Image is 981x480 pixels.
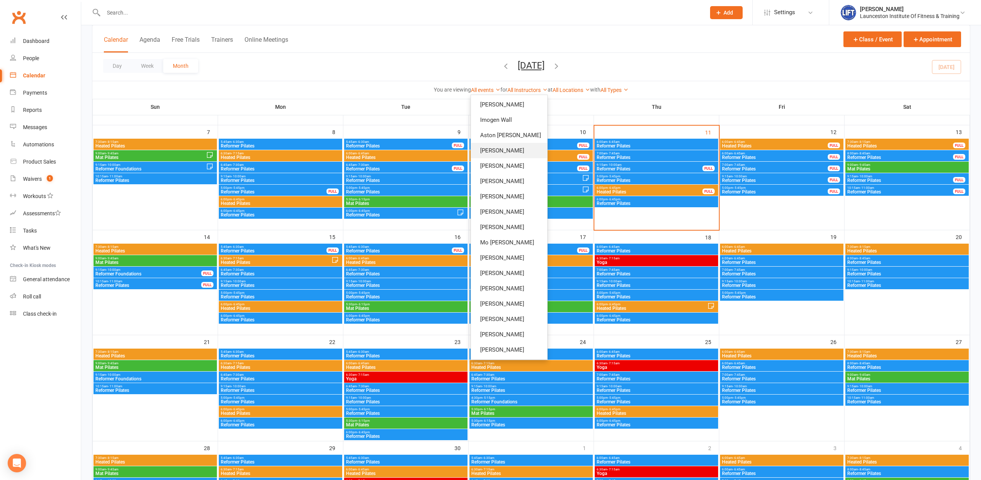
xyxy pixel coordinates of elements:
[607,245,620,249] span: - 6:45am
[101,7,700,18] input: Search...
[231,257,244,260] span: - 7:15am
[471,220,547,235] a: [PERSON_NAME]
[204,230,218,243] div: 14
[722,272,842,276] span: Reformer Pilates
[722,249,842,253] span: Heated Pilates
[106,152,118,155] span: - 9:45am
[23,311,57,317] div: Class check-in
[346,280,466,283] span: 9:15am
[953,177,965,183] div: FULL
[95,249,215,253] span: Heated Pilates
[956,230,970,243] div: 20
[139,36,160,52] button: Agenda
[172,36,200,52] button: Free Trials
[828,143,840,148] div: FULL
[220,257,331,260] span: 6:30am
[607,163,622,167] span: - 10:00am
[722,155,828,160] span: Reformer Pilates
[596,190,703,194] span: Heated Pilates
[95,260,215,265] span: Mat Pilates
[326,188,339,194] div: FULL
[346,163,452,167] span: 6:45am
[733,175,747,178] span: - 10:00am
[471,97,547,112] a: [PERSON_NAME]
[471,265,547,281] a: [PERSON_NAME]
[434,87,471,93] strong: You are viewing
[10,305,81,323] a: Class kiosk mode
[346,257,466,260] span: 6:00am
[346,155,466,160] span: Heated Pilates
[10,50,81,67] a: People
[106,268,120,272] span: - 10:00am
[93,99,218,115] th: Sun
[600,87,628,93] a: All Types
[95,280,202,283] span: 10:15am
[471,87,500,93] a: All events
[580,125,594,138] div: 10
[847,152,953,155] span: 8:00am
[10,33,81,50] a: Dashboard
[828,177,840,183] div: FULL
[471,311,547,327] a: [PERSON_NAME]
[220,155,341,160] span: Heated Pilates
[847,140,953,144] span: 7:30am
[346,283,466,288] span: Reformer Pilates
[956,125,970,138] div: 13
[220,198,341,201] span: 6:00pm
[702,165,715,171] div: FULL
[454,230,468,243] div: 16
[719,99,845,115] th: Fri
[847,283,967,288] span: Reformer Pilates
[220,140,341,144] span: 5:45am
[95,245,215,249] span: 7:30am
[471,250,547,265] a: [PERSON_NAME]
[607,257,620,260] span: - 7:15am
[830,230,844,243] div: 19
[733,257,745,260] span: - 6:45am
[596,163,703,167] span: 9:15am
[858,140,870,144] span: - 8:15am
[95,283,202,288] span: Reformer Pilates
[860,186,874,190] span: - 11:00am
[458,125,468,138] div: 9
[231,163,244,167] span: - 7:30am
[220,283,341,288] span: Reformer Pilates
[220,152,341,155] span: 6:30am
[596,152,717,155] span: 7:00am
[507,87,548,93] a: All Instructors
[722,167,828,171] span: Reformer Pilates
[904,31,961,47] button: Appointment
[232,209,244,213] span: - 6:45pm
[106,245,118,249] span: - 8:15am
[357,163,369,167] span: - 7:30am
[95,268,202,272] span: 9:15am
[95,155,206,160] span: Mat Pilates
[596,140,717,144] span: 6:00am
[858,152,870,155] span: - 8:45am
[843,31,902,47] button: Class / Event
[847,167,967,171] span: Mat Pilates
[452,143,464,148] div: FULL
[95,144,215,148] span: Heated Pilates
[95,152,206,155] span: 9:00am
[220,245,327,249] span: 5:45am
[108,280,122,283] span: - 11:00am
[23,90,47,96] div: Payments
[23,276,70,282] div: General attendance
[108,175,122,178] span: - 11:00am
[847,186,953,190] span: 10:15am
[953,154,965,160] div: FULL
[201,270,213,276] div: FULL
[847,249,967,253] span: Heated Pilates
[469,99,594,115] th: Wed
[232,186,244,190] span: - 5:45pm
[10,153,81,170] a: Product Sales
[104,36,128,52] button: Calendar
[596,268,717,272] span: 7:00am
[847,178,953,183] span: Reformer Pilates
[953,143,965,148] div: FULL
[346,268,466,272] span: 6:45am
[220,268,341,272] span: 6:45am
[722,152,828,155] span: 6:00am
[343,99,469,115] th: Tue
